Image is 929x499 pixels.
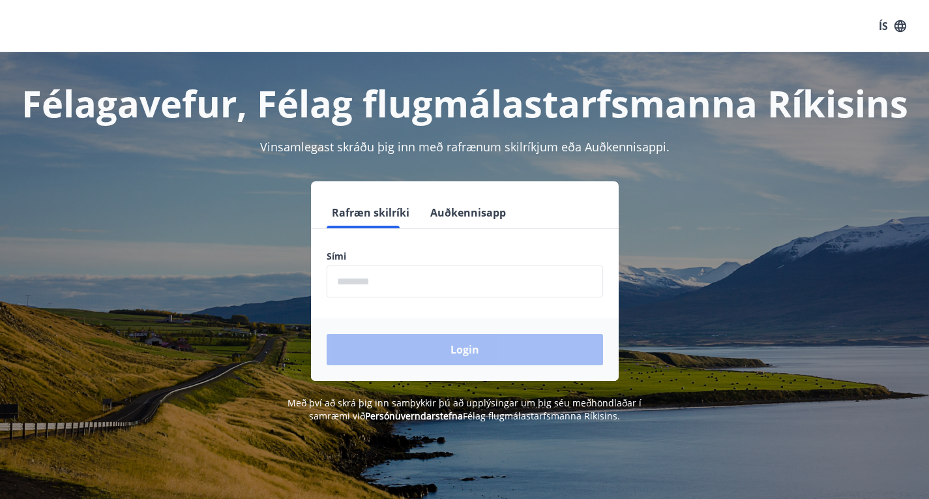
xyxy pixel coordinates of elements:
[288,397,641,422] span: Með því að skrá þig inn samþykkir þú að upplýsingar um þig séu meðhöndlaðar í samræmi við Félag f...
[16,78,913,128] h1: Félagavefur, Félag flugmálastarfsmanna Ríkisins
[425,197,511,228] button: Auðkennisapp
[327,197,415,228] button: Rafræn skilríki
[327,250,603,263] label: Sími
[872,14,913,38] button: ÍS
[260,139,670,155] span: Vinsamlegast skráðu þig inn með rafrænum skilríkjum eða Auðkennisappi.
[365,410,463,422] a: Persónuverndarstefna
